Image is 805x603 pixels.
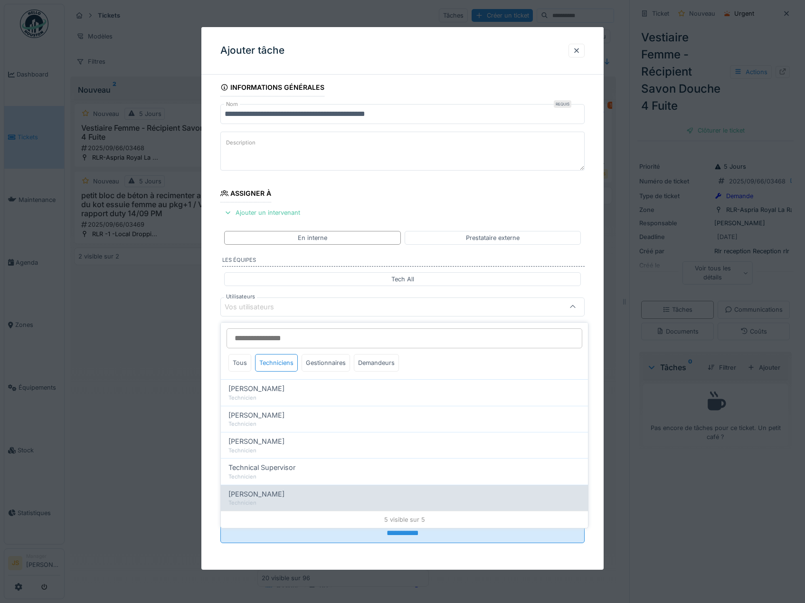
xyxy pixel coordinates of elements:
[228,447,580,455] div: Technicien
[220,207,304,220] div: Ajouter un intervenant
[224,137,257,149] label: Description
[466,233,520,242] div: Prestataire externe
[228,436,284,447] span: [PERSON_NAME]
[354,354,399,372] div: Demandeurs
[298,233,327,242] div: En interne
[228,410,284,421] span: [PERSON_NAME]
[228,354,251,372] div: Tous
[228,383,284,394] span: [PERSON_NAME]
[220,80,325,96] div: Informations générales
[228,394,580,402] div: Technicien
[220,186,272,202] div: Assigner à
[225,302,287,312] div: Vos utilisateurs
[228,420,580,428] div: Technicien
[391,275,414,284] div: Tech All
[220,45,284,57] h3: Ajouter tâche
[255,354,298,372] div: Techniciens
[224,100,240,108] label: Nom
[554,100,571,108] div: Requis
[228,473,580,481] div: Technicien
[228,489,284,499] span: [PERSON_NAME]
[224,293,257,301] label: Utilisateurs
[302,354,350,372] div: Gestionnaires
[222,256,585,267] label: Les équipes
[228,462,295,473] span: Technical Supervisor
[228,499,580,507] div: Technicien
[221,511,588,528] div: 5 visible sur 5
